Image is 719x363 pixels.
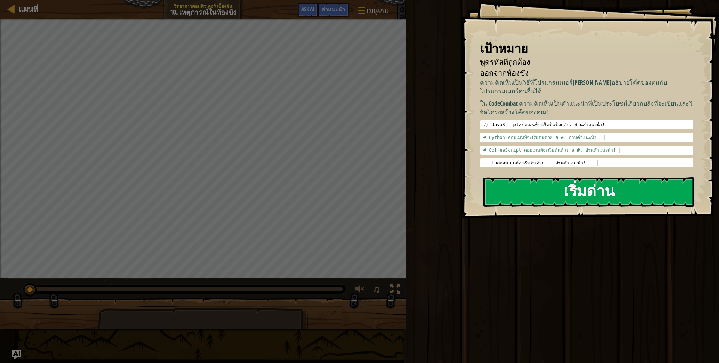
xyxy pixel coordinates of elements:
[15,4,38,14] a: แผนที่
[371,282,384,298] button: ♫
[471,57,691,68] li: พูดรหัสที่ถูกต้อง
[373,284,380,295] span: ♫
[19,4,38,14] span: แผนที่
[388,282,403,298] button: สลับเป็นเต็มจอ
[352,282,367,298] button: ปรับระดับเสียง
[480,78,699,96] p: ความคิดเห็นเป็นวิธีที่โปรแกรมเมอร์[PERSON_NAME]อธิบายโค้ดของตนกับโปรแกรมเมอร์คนอื่นได้
[480,68,529,78] span: ออกจากห้องขัง
[322,6,345,13] span: คำแนะนำ
[480,99,699,117] p: ใน CodeCombat ความคิดเห็นเป็นคำแนะนำที่เป็นประโยชน์เกี่ยวกับสิ่งที่จะเขียนและวิธีจัดโครงสร้างโค้ด...
[367,6,389,15] span: เมนูเกม
[12,350,21,359] button: Ask AI
[352,3,393,21] button: เมนูเกม
[301,6,314,13] span: Ask AI
[480,40,693,57] div: เป้าหมาย
[471,68,691,79] li: ออกจากห้องขัง
[480,57,530,67] span: พูดรหัสที่ถูกต้อง
[298,3,318,17] button: Ask AI
[483,177,694,207] button: เริ่มด่าน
